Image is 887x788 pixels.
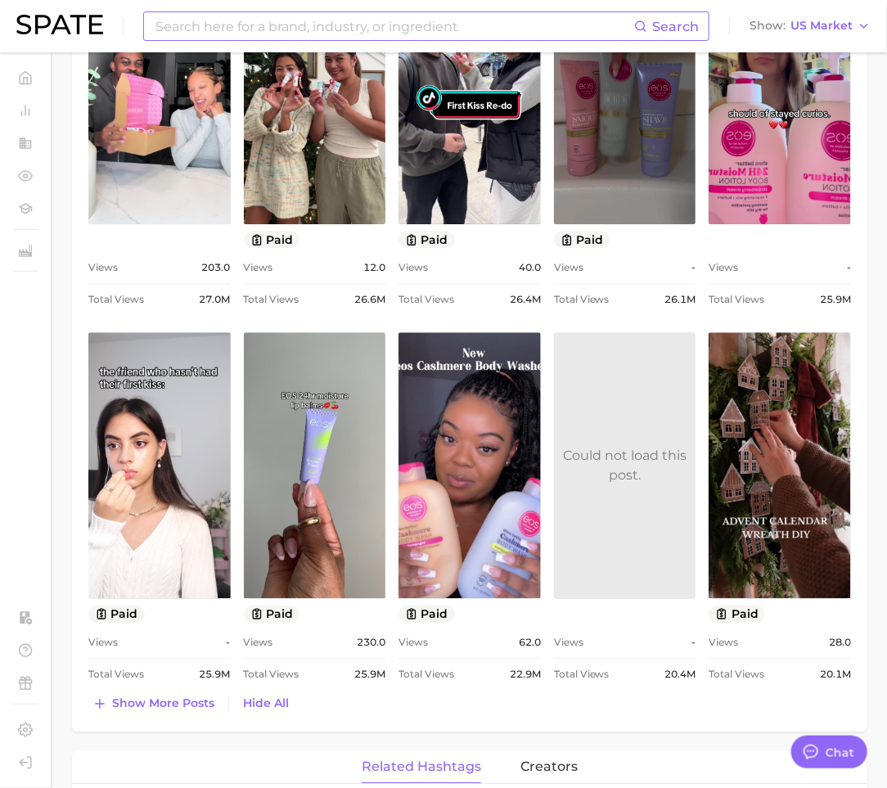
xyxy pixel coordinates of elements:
[820,664,851,684] span: 20.1m
[244,258,273,277] span: Views
[398,290,454,309] span: Total Views
[664,290,696,309] span: 26.1m
[790,21,853,30] span: US Market
[398,231,455,248] button: paid
[398,664,454,684] span: Total Views
[554,446,696,485] div: Could not load this post.
[243,696,289,710] span: Hide All
[691,258,696,277] span: -
[357,633,385,652] span: 230.0
[510,290,541,309] span: 26.4m
[554,664,610,684] span: Total Views
[88,290,144,309] span: Total Views
[820,290,851,309] span: 25.9m
[398,258,428,277] span: Views
[709,633,738,652] span: Views
[652,19,699,34] span: Search
[200,664,231,684] span: 25.9m
[510,664,541,684] span: 22.9m
[554,633,583,652] span: Views
[520,759,578,774] span: creators
[154,12,634,40] input: Search here for a brand, industry, or ingredient
[354,290,385,309] span: 26.6m
[398,606,455,623] button: paid
[16,15,103,34] img: SPATE
[750,21,786,30] span: Show
[244,231,300,248] button: paid
[88,633,118,652] span: Views
[554,332,696,598] a: Could not load this post.
[88,664,144,684] span: Total Views
[200,290,231,309] span: 27.0m
[88,692,218,715] button: Show more posts
[202,258,231,277] span: 203.0
[745,16,875,37] button: ShowUS Market
[554,290,610,309] span: Total Views
[554,258,583,277] span: Views
[88,258,118,277] span: Views
[227,633,231,652] span: -
[244,633,273,652] span: Views
[709,664,764,684] span: Total Views
[519,633,541,652] span: 62.0
[709,258,738,277] span: Views
[244,664,299,684] span: Total Views
[363,258,385,277] span: 12.0
[88,606,145,623] button: paid
[354,664,385,684] span: 25.9m
[239,692,293,714] button: Hide All
[362,759,481,774] span: related hashtags
[13,750,38,775] a: Log out. Currently logged in with e-mail kerianne.adler@unilever.com.
[244,290,299,309] span: Total Views
[829,633,851,652] span: 28.0
[398,633,428,652] span: Views
[554,231,610,248] button: paid
[847,258,851,277] span: -
[519,258,541,277] span: 40.0
[691,633,696,652] span: -
[709,606,765,623] button: paid
[112,696,214,710] span: Show more posts
[244,606,300,623] button: paid
[664,664,696,684] span: 20.4m
[709,290,764,309] span: Total Views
